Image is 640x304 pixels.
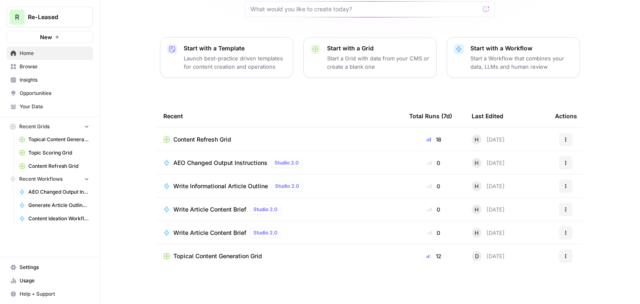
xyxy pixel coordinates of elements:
a: Browse [7,60,93,73]
span: Your Data [20,103,89,110]
p: Start with a Workflow [470,44,573,52]
span: H [475,229,479,237]
p: Start with a Template [184,44,286,52]
input: What would you like to create today? [250,5,480,13]
p: Start a Workflow that combines your data, LLMs and human review [470,54,573,71]
a: Opportunities [7,87,93,100]
span: D [475,252,479,260]
span: Studio 2.0 [253,229,277,237]
div: 0 [409,229,458,237]
button: Recent Workflows [7,173,93,185]
a: Topic Scoring Grid [15,146,93,159]
a: Content Ideation Workflow [15,212,93,225]
span: Topical Content Generation Grid [173,252,262,260]
span: Usage [20,277,89,284]
span: H [475,182,479,190]
span: Recent Workflows [19,175,62,183]
a: Write Article Content BriefStudio 2.0 [163,204,396,214]
span: AEO Changed Output Instructions [173,159,267,167]
p: Start with a Grid [327,44,430,52]
span: Settings [20,264,89,271]
span: New [40,33,52,41]
button: Recent Grids [7,120,93,133]
span: Studio 2.0 [275,159,299,167]
span: Topic Scoring Grid [28,149,89,157]
span: Help + Support [20,290,89,298]
a: Settings [7,261,93,274]
div: Recent [163,105,396,127]
a: Usage [7,274,93,287]
div: [DATE] [472,204,505,214]
p: Launch best-practice driven templates for content creation and operations [184,54,286,71]
a: Content Refresh Grid [15,159,93,173]
span: H [475,135,479,144]
span: R [15,12,19,22]
a: Your Data [7,100,93,113]
span: Write Informational Article Outline [173,182,268,190]
div: 0 [409,159,458,167]
span: Studio 2.0 [253,206,277,213]
span: Re-Leased [28,13,78,21]
button: Start with a TemplateLaunch best-practice driven templates for content creation and operations [160,37,293,78]
button: Help + Support [7,287,93,301]
div: 0 [409,205,458,214]
button: Start with a GridStart a Grid with data from your CMS or create a blank one [303,37,437,78]
span: Content Refresh Grid [28,162,89,170]
div: 18 [409,135,458,144]
a: AEO Changed Output Instructions [15,185,93,199]
a: AEO Changed Output InstructionsStudio 2.0 [163,158,396,168]
span: Write Article Content Brief [173,205,246,214]
span: Browse [20,63,89,70]
div: 0 [409,182,458,190]
div: Last Edited [472,105,503,127]
span: Content Ideation Workflow [28,215,89,222]
a: Insights [7,73,93,87]
div: [DATE] [472,181,505,191]
span: Home [20,50,89,57]
span: H [475,205,479,214]
span: Opportunities [20,90,89,97]
span: H [475,159,479,167]
span: AEO Changed Output Instructions [28,188,89,196]
a: Write Informational Article OutlineStudio 2.0 [163,181,396,191]
a: Generate Article Outline + Deep Research [15,199,93,212]
span: Generate Article Outline + Deep Research [28,202,89,209]
a: Write Article Content BriefStudio 2.0 [163,228,396,238]
span: Write Article Content Brief [173,229,246,237]
span: Insights [20,76,89,84]
div: [DATE] [472,251,505,261]
div: Actions [555,105,577,127]
a: Topical Content Generation Grid [163,252,396,260]
a: Content Refresh Grid [163,135,396,144]
button: New [7,31,93,43]
span: Recent Grids [19,123,50,130]
div: [DATE] [472,228,505,238]
button: Workspace: Re-Leased [7,7,93,27]
div: 12 [409,252,458,260]
a: Topical Content Generation Grid [15,133,93,146]
span: Content Refresh Grid [173,135,231,144]
span: Studio 2.0 [275,182,299,190]
span: Topical Content Generation Grid [28,136,89,143]
a: Home [7,47,93,60]
button: Start with a WorkflowStart a Workflow that combines your data, LLMs and human review [447,37,580,78]
div: [DATE] [472,135,505,145]
div: [DATE] [472,158,505,168]
p: Start a Grid with data from your CMS or create a blank one [327,54,430,71]
div: Total Runs (7d) [409,105,452,127]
